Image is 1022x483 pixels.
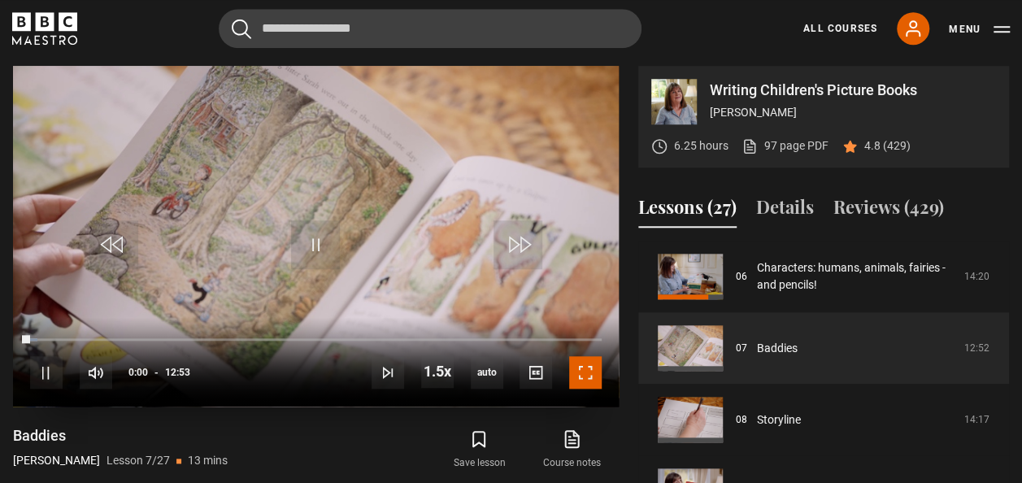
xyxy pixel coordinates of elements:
[188,452,228,469] p: 13 mins
[80,356,112,389] button: Mute
[12,12,77,45] svg: BBC Maestro
[864,137,911,154] p: 4.8 (429)
[710,104,996,121] p: [PERSON_NAME]
[13,66,619,407] video-js: Video Player
[128,358,148,387] span: 0:00
[219,9,641,48] input: Search
[710,83,996,98] p: Writing Children's Picture Books
[757,340,798,357] a: Baddies
[372,356,404,389] button: Next Lesson
[232,19,251,39] button: Submit the search query
[30,338,602,342] div: Progress Bar
[569,356,602,389] button: Fullscreen
[833,194,944,228] button: Reviews (429)
[741,137,828,154] a: 97 page PDF
[154,367,159,378] span: -
[30,356,63,389] button: Pause
[674,137,728,154] p: 6.25 hours
[421,355,454,388] button: Playback Rate
[13,452,100,469] p: [PERSON_NAME]
[803,21,877,36] a: All Courses
[107,452,170,469] p: Lesson 7/27
[471,356,503,389] div: Current quality: 720p
[471,356,503,389] span: auto
[757,411,801,429] a: Storyline
[756,194,814,228] button: Details
[638,194,737,228] button: Lessons (27)
[165,358,190,387] span: 12:53
[520,356,552,389] button: Captions
[13,426,228,446] h1: Baddies
[757,259,955,294] a: Characters: humans, animals, fairies - and pencils!
[526,426,619,473] a: Course notes
[433,426,525,473] button: Save lesson
[949,21,1010,37] button: Toggle navigation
